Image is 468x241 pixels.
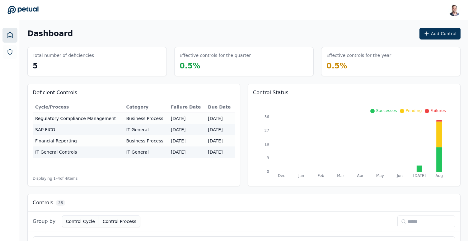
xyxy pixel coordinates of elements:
img: Snir Kodesh [448,4,461,16]
span: Successes [376,108,397,113]
th: Due Date [205,101,235,113]
span: Pending [405,108,422,113]
td: IT General [124,124,169,135]
td: [DATE] [168,124,205,135]
tspan: 0 [267,169,269,174]
button: Control Process [99,216,140,227]
td: [DATE] [205,146,235,158]
td: Regulatory Compliance Management [33,113,124,124]
h3: Deficient Controls [33,89,235,96]
tspan: Jun [396,174,403,178]
td: [DATE] [205,113,235,124]
tspan: 27 [264,128,269,133]
button: Add Control [419,28,461,39]
h3: Controls [33,199,53,206]
tspan: Mar [337,174,344,178]
td: SAP FICO [33,124,124,135]
tspan: Aug [436,174,443,178]
span: 0.5 % [326,62,347,70]
tspan: 36 [264,115,269,119]
span: Group by: [33,218,57,225]
a: SOC [3,45,17,59]
h3: Effective controls for the year [326,52,391,58]
td: Business Process [124,135,169,146]
td: IT General Controls [33,146,124,158]
td: [DATE] [205,135,235,146]
span: 38 [56,200,65,206]
h3: Effective controls for the quarter [180,52,251,58]
tspan: Feb [318,174,324,178]
tspan: Dec [278,174,285,178]
span: Failures [430,108,446,113]
a: Go to Dashboard [7,6,39,14]
h1: Dashboard [27,29,73,39]
td: [DATE] [168,146,205,158]
tspan: 18 [264,142,269,146]
h3: Control Status [253,89,455,96]
th: Cycle/Process [33,101,124,113]
a: Dashboard [2,28,17,43]
td: [DATE] [168,135,205,146]
h3: Total number of deficiencies [33,52,94,58]
tspan: Apr [357,174,364,178]
td: [DATE] [168,113,205,124]
span: 5 [33,62,38,70]
button: Control Cycle [62,216,99,227]
tspan: [DATE] [413,174,426,178]
td: [DATE] [205,124,235,135]
td: Business Process [124,113,169,124]
span: Displaying 1– 4 of 4 items [33,176,77,181]
tspan: Jan [298,174,304,178]
td: IT General [124,146,169,158]
th: Category [124,101,169,113]
tspan: May [376,174,384,178]
span: 0.5 % [180,62,200,70]
th: Failure Date [168,101,205,113]
td: Financial Reporting [33,135,124,146]
tspan: 9 [267,156,269,160]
